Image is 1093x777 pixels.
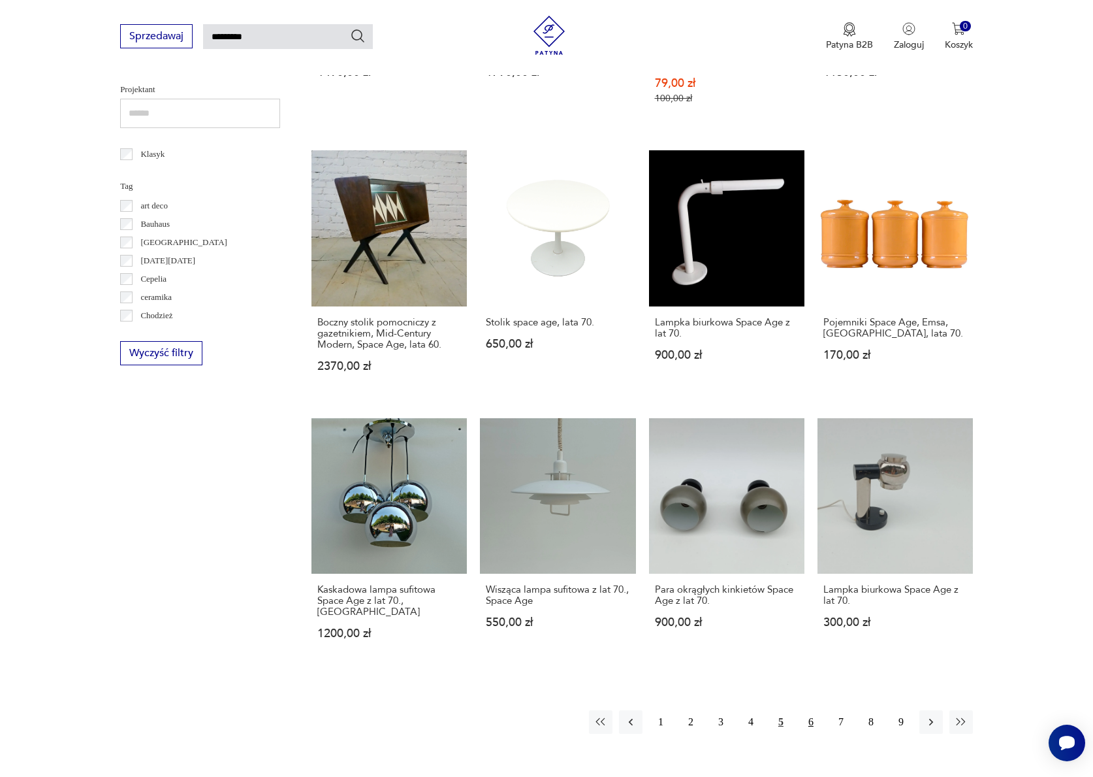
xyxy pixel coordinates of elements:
p: 1790,00 zł [486,67,629,78]
p: Klasyk [140,147,165,161]
p: Tag [120,179,280,193]
img: Patyna - sklep z meblami i dekoracjami vintage [530,16,569,55]
button: 3 [709,710,733,734]
p: Zaloguj [894,39,924,51]
a: Lampka biurkowa Space Age z lat 70.Lampka biurkowa Space Age z lat 70.900,00 zł [649,150,804,397]
button: Patyna B2B [826,22,873,51]
p: 100,00 zł [655,93,799,104]
p: 550,00 zł [486,617,629,628]
p: 1200,00 zł [317,628,461,639]
p: 79,00 zł [655,78,799,89]
p: 1490,00 zł [317,67,461,78]
img: Ikona medalu [843,22,856,37]
button: 2 [679,710,703,734]
p: 900,00 zł [655,617,799,628]
p: 650,00 zł [486,339,629,350]
button: 7 [829,710,853,734]
h3: Wisząca lampa sufitowa z lat 70., Space Age [486,584,629,606]
a: Wisząca lampa sufitowa z lat 70., Space AgeWisząca lampa sufitowa z lat 70., Space Age550,00 zł [480,418,635,665]
p: 170,00 zł [823,350,967,361]
p: Cepelia [140,272,166,286]
h3: Lampka biurkowa Space Age z lat 70. [655,317,799,339]
p: Projektant [120,82,280,97]
h3: Lampka biurkowa Space Age z lat 70. [823,584,967,606]
a: Boczny stolik pomocniczy z gazetnikiem, Mid-Century Modern, Space Age, lata 60.Boczny stolik pomo... [311,150,467,397]
a: Ikona medaluPatyna B2B [826,22,873,51]
h3: Pojemniki Space Age, Emsa, [GEOGRAPHIC_DATA], lata 70. [823,317,967,339]
p: [GEOGRAPHIC_DATA] [140,235,227,250]
div: 0 [960,21,971,32]
a: Para okrągłych kinkietów Space Age z lat 70.Para okrągłych kinkietów Space Age z lat 70.900,00 zł [649,418,804,665]
p: Chodzież [140,308,172,323]
p: 2370,00 zł [317,361,461,372]
button: Zaloguj [894,22,924,51]
button: 5 [769,710,793,734]
a: Lampka biurkowa Space Age z lat 70.Lampka biurkowa Space Age z lat 70.300,00 zł [817,418,973,665]
p: 300,00 zł [823,617,967,628]
iframe: Smartsupp widget button [1049,725,1085,761]
p: ceramika [140,290,172,305]
button: 6 [799,710,823,734]
button: Sprzedawaj [120,24,193,48]
button: 0Koszyk [945,22,973,51]
button: 8 [859,710,883,734]
h3: Kaskadowa lampa sufitowa Space Age z lat 70., [GEOGRAPHIC_DATA] [317,584,461,618]
h3: Para okrągłych kinkietów Space Age z lat 70. [655,584,799,606]
p: Ćmielów [140,327,172,341]
button: Wyczyść filtry [120,341,202,365]
p: [DATE][DATE] [140,254,195,268]
h3: Boczny stolik pomocniczy z gazetnikiem, Mid-Century Modern, Space Age, lata 60. [317,317,461,350]
button: Szukaj [350,28,366,44]
p: 1150,00 zł [823,67,967,78]
button: 1 [649,710,673,734]
button: 9 [889,710,913,734]
h3: Stolik space age, lata 70. [486,317,629,328]
p: Bauhaus [140,217,170,231]
button: 4 [739,710,763,734]
p: 900,00 zł [655,350,799,361]
p: art deco [140,199,168,213]
a: Stolik space age, lata 70.Stolik space age, lata 70.650,00 zł [480,150,635,397]
a: Kaskadowa lampa sufitowa Space Age z lat 70., NiemcyKaskadowa lampa sufitowa Space Age z lat 70.,... [311,418,467,665]
img: Ikonka użytkownika [902,22,915,35]
p: Patyna B2B [826,39,873,51]
p: Koszyk [945,39,973,51]
a: Sprzedawaj [120,33,193,42]
a: Pojemniki Space Age, Emsa, Niemcy, lata 70.Pojemniki Space Age, Emsa, [GEOGRAPHIC_DATA], lata 70.... [817,150,973,397]
img: Ikona koszyka [952,22,965,35]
